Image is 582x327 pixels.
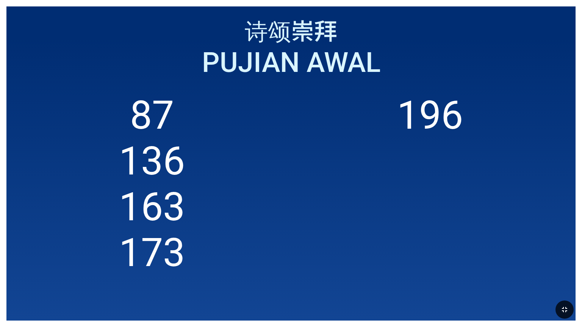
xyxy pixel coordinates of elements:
li: 173 [119,230,185,276]
li: 196 [397,92,463,138]
li: 87 [130,92,174,138]
li: 163 [119,184,185,230]
span: 诗颂崇拜 [245,13,337,48]
li: 136 [119,138,185,184]
span: Pujian Awal [202,46,380,79]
